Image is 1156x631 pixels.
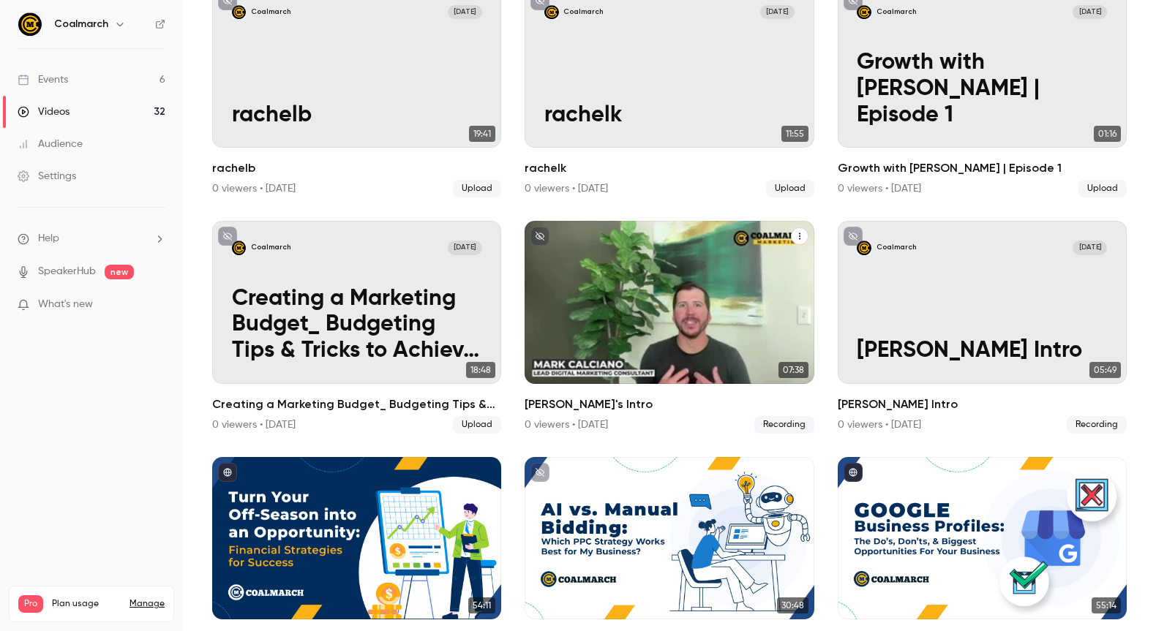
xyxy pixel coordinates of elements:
[54,17,108,31] h6: Coalmarch
[777,597,808,613] span: 30:48
[838,181,921,196] div: 0 viewers • [DATE]
[857,50,1107,128] p: Growth with [PERSON_NAME] | Episode 1
[1089,362,1121,378] span: 05:49
[52,598,121,610] span: Plan usage
[453,180,501,197] span: Upload
[1073,5,1107,20] span: [DATE]
[1073,241,1107,255] span: [DATE]
[857,5,871,20] img: Growth with Jeff | Episode 1
[877,243,916,253] p: Coalmarch
[466,362,495,378] span: 18:48
[212,159,501,177] h2: rachelb
[18,231,165,246] li: help-dropdown-opener
[857,338,1107,364] p: [PERSON_NAME] Intro
[844,227,863,246] button: unpublished
[530,463,549,482] button: unpublished
[838,396,1127,413] h2: [PERSON_NAME] Intro
[563,7,603,18] p: Coalmarch
[1078,180,1127,197] span: Upload
[857,241,871,255] img: Alex Intro
[212,221,501,433] li: Creating a Marketing Budget_ Budgeting Tips & Tricks to Achieve Your Business Goals
[453,416,501,434] span: Upload
[18,12,42,36] img: Coalmarch
[469,126,495,142] span: 19:41
[251,7,290,18] p: Coalmarch
[212,221,501,433] a: Creating a Marketing Budget_ Budgeting Tips & Tricks to Achieve Your Business GoalsCoalmarch[DATE...
[544,5,559,20] img: rachelk
[838,417,921,432] div: 0 viewers • [DATE]
[251,243,290,253] p: Coalmarch
[18,169,76,184] div: Settings
[468,597,495,613] span: 54:11
[766,180,814,197] span: Upload
[525,181,608,196] div: 0 viewers • [DATE]
[218,463,237,482] button: published
[838,221,1127,433] li: Alex Intro
[232,286,482,364] p: Creating a Marketing Budget_ Budgeting Tips & Tricks to Achieve Your Business Goals
[232,102,482,129] p: rachelb
[232,241,247,255] img: Creating a Marketing Budget_ Budgeting Tips & Tricks to Achieve Your Business Goals
[18,137,83,151] div: Audience
[130,598,165,610] a: Manage
[760,5,795,20] span: [DATE]
[212,417,296,432] div: 0 viewers • [DATE]
[1092,597,1121,613] span: 55:14
[525,221,814,433] a: 07:38[PERSON_NAME]'s Intro0 viewers • [DATE]Recording
[18,105,70,119] div: Videos
[838,221,1127,433] a: Alex IntroCoalmarch[DATE][PERSON_NAME] Intro05:49[PERSON_NAME] Intro0 viewers • [DATE]Recording
[544,102,795,129] p: rachelk
[781,126,808,142] span: 11:55
[778,362,808,378] span: 07:38
[1094,126,1121,142] span: 01:16
[148,298,165,311] iframe: Noticeable Trigger
[105,265,134,279] span: new
[1067,416,1127,434] span: Recording
[530,227,549,246] button: unpublished
[877,7,916,18] p: Coalmarch
[448,241,482,255] span: [DATE]
[18,72,68,87] div: Events
[838,159,1127,177] h2: Growth with [PERSON_NAME] | Episode 1
[525,159,814,177] h2: rachelk
[525,221,814,433] li: Mark's Intro
[212,181,296,196] div: 0 viewers • [DATE]
[212,396,501,413] h2: Creating a Marketing Budget_ Budgeting Tips & Tricks to Achieve Your Business Goals
[754,416,814,434] span: Recording
[38,264,96,279] a: SpeakerHub
[38,231,59,246] span: Help
[525,396,814,413] h2: [PERSON_NAME]'s Intro
[18,595,43,613] span: Pro
[844,463,863,482] button: published
[218,227,237,246] button: unpublished
[38,297,93,312] span: What's new
[448,5,482,20] span: [DATE]
[525,417,608,432] div: 0 viewers • [DATE]
[232,5,247,20] img: rachelb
